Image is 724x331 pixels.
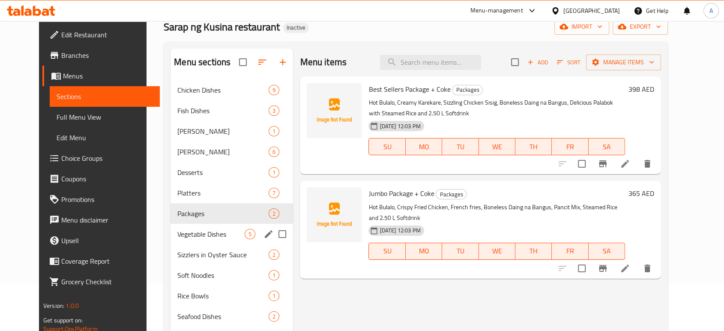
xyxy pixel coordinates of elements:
a: Menu disclaimer [42,210,160,230]
span: Full Menu View [57,112,153,122]
button: WE [479,243,515,260]
span: FR [555,245,585,257]
span: SU [372,141,402,153]
span: Seafood Dishes [177,311,269,322]
span: TH [519,141,548,153]
span: SU [372,245,402,257]
span: 9 [269,86,279,94]
span: Vegetable Dishes [177,229,245,239]
div: Packages [452,85,483,95]
span: Choice Groups [61,153,153,163]
div: items [269,188,279,198]
button: MO [406,138,442,155]
a: Coupons [42,169,160,189]
span: export [619,21,661,32]
button: edit [262,228,275,241]
span: Sizzlers in Oyster Sauce [177,250,269,260]
span: Coverage Report [61,256,153,266]
div: items [269,270,279,280]
h6: 365 AED [628,187,654,199]
div: Platters7 [171,183,293,203]
span: Desserts [177,167,269,178]
button: MO [406,243,442,260]
span: 6 [269,148,279,156]
span: Sarap ng Kusina restaurant [164,17,280,36]
span: Promotions [61,194,153,205]
div: Inactive [283,23,309,33]
button: Manage items [586,54,661,70]
button: Add section [272,52,293,72]
div: Desserts1 [171,162,293,183]
span: Branches [61,50,153,60]
span: [DATE] 12:03 PM [376,122,424,130]
input: search [380,55,481,70]
span: Fish Dishes [177,105,269,116]
span: Edit Restaurant [61,30,153,40]
button: TU [442,243,479,260]
button: delete [637,258,658,279]
span: [PERSON_NAME] [177,147,269,157]
button: SU [368,138,405,155]
span: Manage items [593,57,654,68]
button: WE [479,138,515,155]
span: Edit Menu [57,132,153,143]
a: Edit menu item [620,263,630,274]
h2: Menu items [300,56,347,69]
div: items [269,126,279,136]
div: items [269,147,279,157]
span: Select section [506,53,524,71]
span: 7 [269,189,279,197]
span: Get support on: [43,315,83,326]
div: Mami Noodles [177,126,269,136]
span: Chicken Dishes [177,85,269,95]
span: 1 [269,271,279,280]
span: 3 [269,107,279,115]
a: Edit menu item [620,159,630,169]
button: export [613,19,668,35]
span: Rice Bowls [177,291,269,301]
div: items [245,229,255,239]
span: Menu disclaimer [61,215,153,225]
span: WE [482,245,512,257]
span: Soft Noodles [177,270,269,280]
span: Select to update [573,259,591,277]
span: 1 [269,127,279,135]
span: TH [519,245,548,257]
img: Jumbo Package + Coke [307,187,362,242]
span: Packages [452,85,482,95]
span: import [561,21,602,32]
div: Menu-management [470,6,523,16]
span: FR [555,141,585,153]
span: Grocery Checklist [61,277,153,287]
span: 1 [269,169,279,177]
button: Branch-specific-item [592,153,613,174]
span: [PERSON_NAME] [177,126,269,136]
button: TH [515,243,552,260]
a: Branches [42,45,160,66]
a: Choice Groups [42,148,160,169]
span: A [709,6,713,15]
div: [GEOGRAPHIC_DATA] [563,6,620,15]
span: 2 [269,251,279,259]
span: Packages [436,190,466,199]
span: Best Sellers Package + Coke [368,83,450,96]
div: Sizzlers in Oyster Sauce2 [171,244,293,265]
span: [DATE] 12:03 PM [376,226,424,235]
button: FR [552,243,588,260]
button: Add [524,56,551,69]
div: Fish Dishes3 [171,100,293,121]
span: Add [526,57,549,67]
span: SA [592,141,622,153]
div: PAMELA Meals [177,147,269,157]
a: Edit Restaurant [42,24,160,45]
span: WE [482,141,512,153]
div: Vegetable Dishes5edit [171,224,293,244]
